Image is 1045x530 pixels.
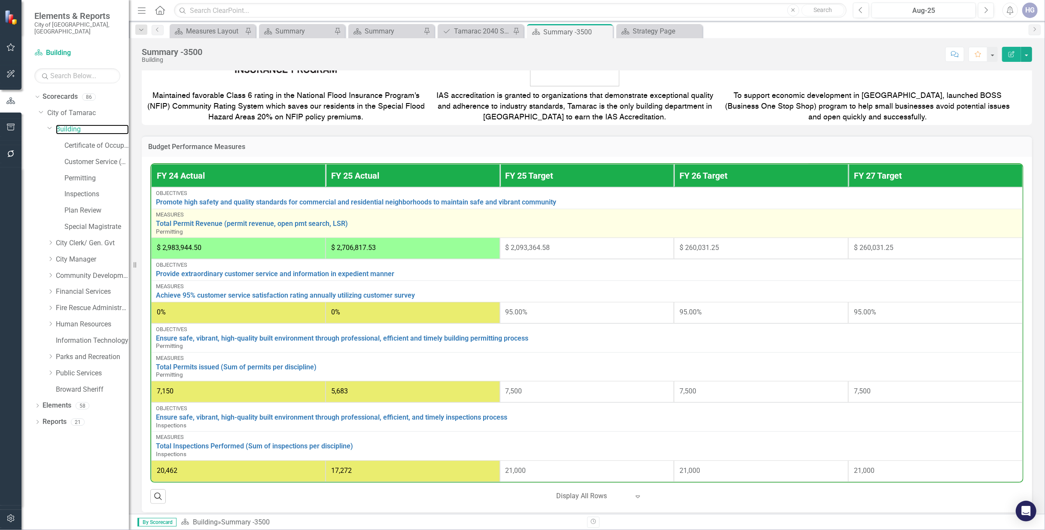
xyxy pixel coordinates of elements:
[156,262,1018,268] div: Objectives
[156,363,1018,371] a: Total Permits issued (Sum of permits per discipline)
[506,466,526,475] span: 21,000
[156,190,1018,196] div: Objectives
[56,255,129,265] a: City Manager
[56,287,129,297] a: Financial Services
[34,11,120,21] span: Elements & Reports
[506,387,522,395] span: 7,500
[157,466,177,475] span: 20,462
[679,466,700,475] span: 21,000
[56,125,129,134] a: Building
[157,244,201,252] span: $ 2,983,944.50
[679,244,719,252] span: $ 260,031.25
[679,308,702,316] span: 95.00%
[331,387,348,395] span: 5,683
[506,244,550,252] span: $ 2,093,364.58
[871,3,976,18] button: Aug-25
[331,244,376,252] span: $ 2,706,817.53
[156,451,186,457] span: Inspections
[43,92,78,102] a: Scorecards
[156,270,1018,278] a: Provide extraordinary customer service and information in expedient manner
[854,244,893,252] span: $ 260,031.25
[151,259,1023,280] td: Double-Click to Edit Right Click for Context Menu
[56,336,129,346] a: Information Technology
[156,335,1018,342] a: Ensure safe, vibrant, high-quality built environment through professional, efficient and timely b...
[221,518,270,526] div: Summary -3500
[874,6,973,16] div: Aug-25
[64,141,129,151] a: Certificate of Occupancy
[64,189,129,199] a: Inspections
[1022,3,1038,18] button: HG
[142,88,430,125] td: Maintained favorable Class 6 rating in the National Flood Insurance Program's (NFIP) Community Ra...
[64,222,129,232] a: Special Magistrate
[156,422,186,429] span: Inspections
[151,280,1023,302] td: Double-Click to Edit Right Click for Context Menu
[331,466,352,475] span: 17,272
[64,157,129,167] a: Customer Service (Bldg)
[156,405,1018,411] div: Objectives
[854,308,876,316] span: 95.00%
[172,26,243,37] a: Measures Layout
[156,220,1018,228] a: Total Permit Revenue (permit revenue, open pmt search, LSR)
[56,303,129,313] a: Fire Rescue Administration
[64,206,129,216] a: Plan Review
[82,93,96,101] div: 86
[679,387,696,395] span: 7,500
[4,10,19,25] img: ClearPoint Strategy
[43,417,67,427] a: Reports
[34,68,120,83] input: Search Below...
[64,174,129,183] a: Permitting
[813,6,832,13] span: Search
[71,418,85,426] div: 21
[156,292,1018,299] a: Achieve 95% customer service satisfaction rating annually utilizing customer survey
[156,442,1018,450] a: Total Inspections Performed (Sum of inspections per discipline)
[156,326,1018,332] div: Objectives
[156,355,1018,361] div: Measures
[156,371,183,378] span: Permitting
[719,88,1016,125] td: To support economic development in [GEOGRAPHIC_DATA], launched BOSS (Business One Stop Shop) prog...
[151,352,1023,381] td: Double-Click to Edit Right Click for Context Menu
[56,320,129,329] a: Human Resources
[275,26,332,37] div: Summary
[43,401,71,411] a: Elements
[156,228,183,235] span: Permitting
[142,57,202,63] div: Building
[56,238,129,248] a: City Clerk/ Gen. Gvt
[454,26,511,37] div: Tamarac 2040 Strategic Plan - Departmental Action Plan
[76,402,89,409] div: 58
[56,352,129,362] a: Parks and Recreation
[56,369,129,378] a: Public Services
[151,187,1023,209] td: Double-Click to Edit Right Click for Context Menu
[156,434,1018,440] div: Measures
[1016,501,1036,521] div: Open Intercom Messenger
[440,26,511,37] a: Tamarac 2040 Strategic Plan - Departmental Action Plan
[193,518,218,526] a: Building
[618,26,700,37] a: Strategy Page
[156,283,1018,289] div: Measures
[151,323,1023,352] td: Double-Click to Edit Right Click for Context Menu
[186,26,243,37] div: Measures Layout
[156,198,1018,206] a: Promote high safety and quality standards for commercial and residential neighborhoods to maintai...
[56,271,129,281] a: Community Development
[543,27,611,37] div: Summary -3500
[633,26,700,37] div: Strategy Page
[157,308,166,316] span: 0%
[174,3,847,18] input: Search ClearPoint...
[156,212,1018,218] div: Measures
[34,48,120,58] a: Building
[151,209,1023,238] td: Double-Click to Edit Right Click for Context Menu
[331,308,340,316] span: 0%
[47,108,129,118] a: City of Tamarac
[151,431,1023,460] td: Double-Click to Edit Right Click for Context Menu
[142,47,202,57] div: Summary -3500
[156,342,183,349] span: Permitting
[506,308,528,316] span: 95.00%
[34,21,120,35] small: City of [GEOGRAPHIC_DATA], [GEOGRAPHIC_DATA]
[801,4,844,16] button: Search
[181,518,581,527] div: »
[137,518,177,527] span: By Scorecard
[56,385,129,395] a: Broward Sheriff
[261,26,332,37] a: Summary
[148,143,1026,151] h3: Budget Performance Measures
[157,387,174,395] span: 7,150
